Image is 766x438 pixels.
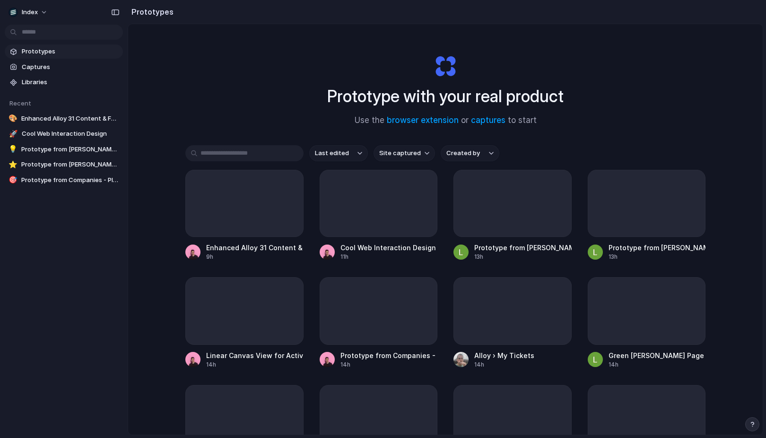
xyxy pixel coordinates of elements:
[588,277,706,368] a: Green [PERSON_NAME] Page14h
[22,62,119,72] span: Captures
[340,350,438,360] div: Prototype from Companies - Plain
[446,149,480,158] span: Created by
[327,84,564,109] h1: Prototype with your real product
[9,99,31,107] span: Recent
[609,253,706,261] div: 13h
[21,175,119,185] span: Prototype from Companies - Plain
[387,115,459,125] a: browser extension
[21,114,119,123] span: Enhanced Alloy 31 Content & Features
[340,360,438,369] div: 14h
[609,243,706,253] div: Prototype from [PERSON_NAME] (new)
[21,145,119,154] span: Prototype from [PERSON_NAME] Website
[206,243,304,253] div: Enhanced Alloy 31 Content & Features
[5,5,52,20] button: Index
[374,145,435,161] button: Site captured
[453,170,572,261] a: Prototype from [PERSON_NAME] Website13h
[206,360,304,369] div: 14h
[5,127,123,141] a: 🚀Cool Web Interaction Design
[355,114,537,127] span: Use the or to start
[471,115,505,125] a: captures
[309,145,368,161] button: Last edited
[441,145,499,161] button: Created by
[185,170,304,261] a: Enhanced Alloy 31 Content & Features9h
[22,129,119,139] span: Cool Web Interaction Design
[9,160,17,169] div: ⭐
[474,360,534,369] div: 14h
[609,360,704,369] div: 14h
[453,277,572,368] a: Alloy › My Tickets14h
[22,47,119,56] span: Prototypes
[320,170,438,261] a: Cool Web Interaction Design11h
[5,142,123,157] a: 💡Prototype from [PERSON_NAME] Website
[609,350,704,360] div: Green [PERSON_NAME] Page
[474,253,572,261] div: 13h
[474,243,572,253] div: Prototype from [PERSON_NAME] Website
[22,8,38,17] span: Index
[315,149,349,158] span: Last edited
[21,160,119,169] span: Prototype from [PERSON_NAME] (new)
[128,6,174,18] h2: Prototypes
[5,112,123,126] a: 🎨Enhanced Alloy 31 Content & Features
[320,277,438,368] a: Prototype from Companies - Plain14h
[5,75,123,89] a: Libraries
[588,170,706,261] a: Prototype from [PERSON_NAME] (new)13h
[340,253,436,261] div: 11h
[5,60,123,74] a: Captures
[5,158,123,172] a: ⭐Prototype from [PERSON_NAME] (new)
[5,173,123,187] a: 🎯Prototype from Companies - Plain
[9,114,17,123] div: 🎨
[22,78,119,87] span: Libraries
[9,145,17,154] div: 💡
[206,350,304,360] div: Linear Canvas View for Active Issues
[474,350,534,360] div: Alloy › My Tickets
[9,129,18,139] div: 🚀
[340,243,436,253] div: Cool Web Interaction Design
[185,277,304,368] a: Linear Canvas View for Active Issues14h
[5,44,123,59] a: Prototypes
[206,253,304,261] div: 9h
[379,149,421,158] span: Site captured
[9,175,17,185] div: 🎯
